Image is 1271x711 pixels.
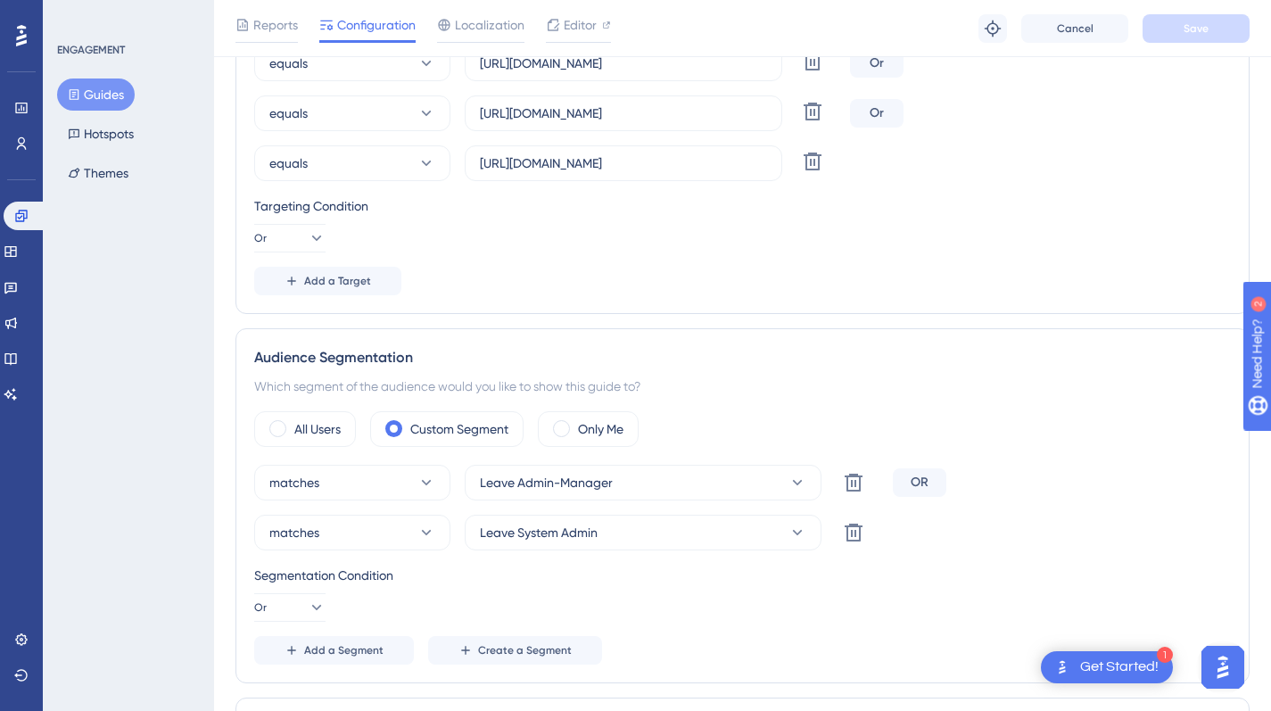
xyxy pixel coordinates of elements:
div: Or [850,99,904,128]
button: equals [254,45,450,81]
button: Add a Segment [254,636,414,665]
span: Localization [455,14,524,36]
span: Leave System Admin [480,522,598,543]
div: Audience Segmentation [254,347,1231,368]
div: Targeting Condition [254,195,1231,217]
span: Reports [253,14,298,36]
span: Configuration [337,14,416,36]
label: Custom Segment [410,418,508,440]
button: Or [254,593,326,622]
div: ENGAGEMENT [57,43,125,57]
div: 1 [1157,647,1173,663]
button: Add a Target [254,267,401,295]
span: Add a Segment [304,643,384,657]
span: matches [269,522,319,543]
button: matches [254,515,450,550]
button: Leave Admin-Manager [465,465,821,500]
button: Create a Segment [428,636,602,665]
span: Save [1184,21,1209,36]
div: Open Get Started! checklist, remaining modules: 1 [1041,651,1173,683]
button: equals [254,145,450,181]
span: Leave Admin-Manager [480,472,613,493]
span: Cancel [1057,21,1094,36]
span: Editor [564,14,597,36]
div: OR [893,468,946,497]
span: equals [269,53,308,74]
span: equals [269,103,308,124]
button: Or [254,224,326,252]
span: Or [254,600,267,615]
button: Hotspots [57,118,144,150]
button: Themes [57,157,139,189]
span: Or [254,231,267,245]
span: matches [269,472,319,493]
button: Cancel [1021,14,1128,43]
div: Get Started! [1080,657,1159,677]
button: matches [254,465,450,500]
span: Create a Segment [478,643,572,657]
input: yourwebsite.com/path [480,153,767,173]
button: equals [254,95,450,131]
iframe: UserGuiding AI Assistant Launcher [1196,641,1250,694]
img: launcher-image-alternative-text [1052,657,1073,678]
div: Segmentation Condition [254,565,1231,586]
span: Add a Target [304,274,371,288]
input: yourwebsite.com/path [480,54,767,73]
button: Save [1143,14,1250,43]
div: Which segment of the audience would you like to show this guide to? [254,376,1231,397]
input: yourwebsite.com/path [480,103,767,123]
label: All Users [294,418,341,440]
span: Need Help? [42,4,111,26]
div: Or [850,49,904,78]
button: Leave System Admin [465,515,821,550]
div: 2 [124,9,129,23]
label: Only Me [578,418,623,440]
button: Guides [57,79,135,111]
span: equals [269,153,308,174]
